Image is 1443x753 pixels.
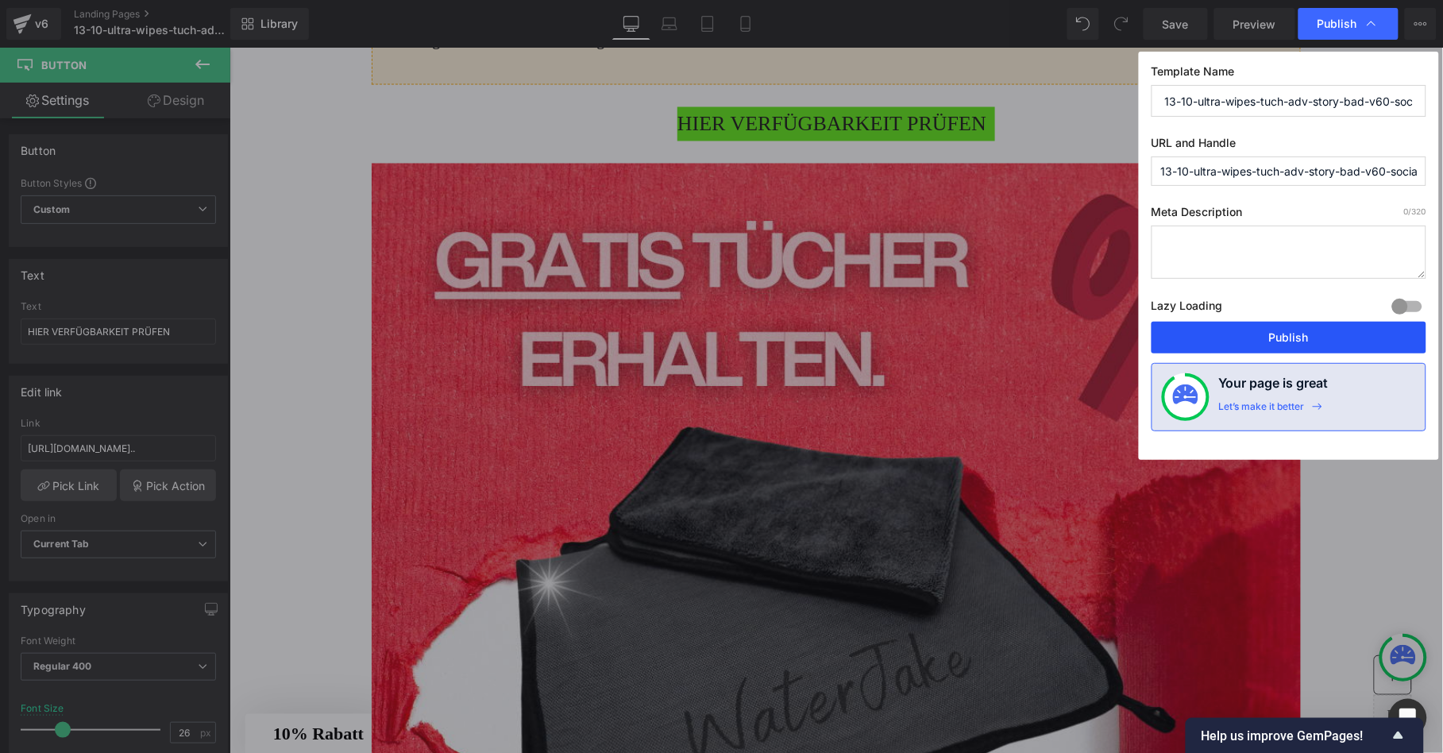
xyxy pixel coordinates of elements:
h4: Your page is great [1219,373,1329,400]
img: onboarding-status.svg [1173,384,1198,410]
a: HIER VERFÜGBARKEIT PRÜFEN [448,60,766,94]
div: Let’s make it better [1219,400,1305,421]
span: /320 [1404,207,1426,216]
label: URL and Handle [1152,136,1426,156]
label: Template Name [1152,64,1426,85]
span: Help us improve GemPages! [1202,728,1389,743]
span: 0 [1404,207,1409,216]
label: Lazy Loading [1152,295,1223,322]
div: Open Intercom Messenger [1389,699,1427,737]
button: Publish [1152,322,1426,353]
span: HIER VERFÜGBARKEIT PRÜFEN [448,60,757,94]
label: Meta Description [1152,205,1426,226]
span: Publish [1318,17,1357,31]
button: Show survey - Help us improve GemPages! [1202,726,1408,745]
